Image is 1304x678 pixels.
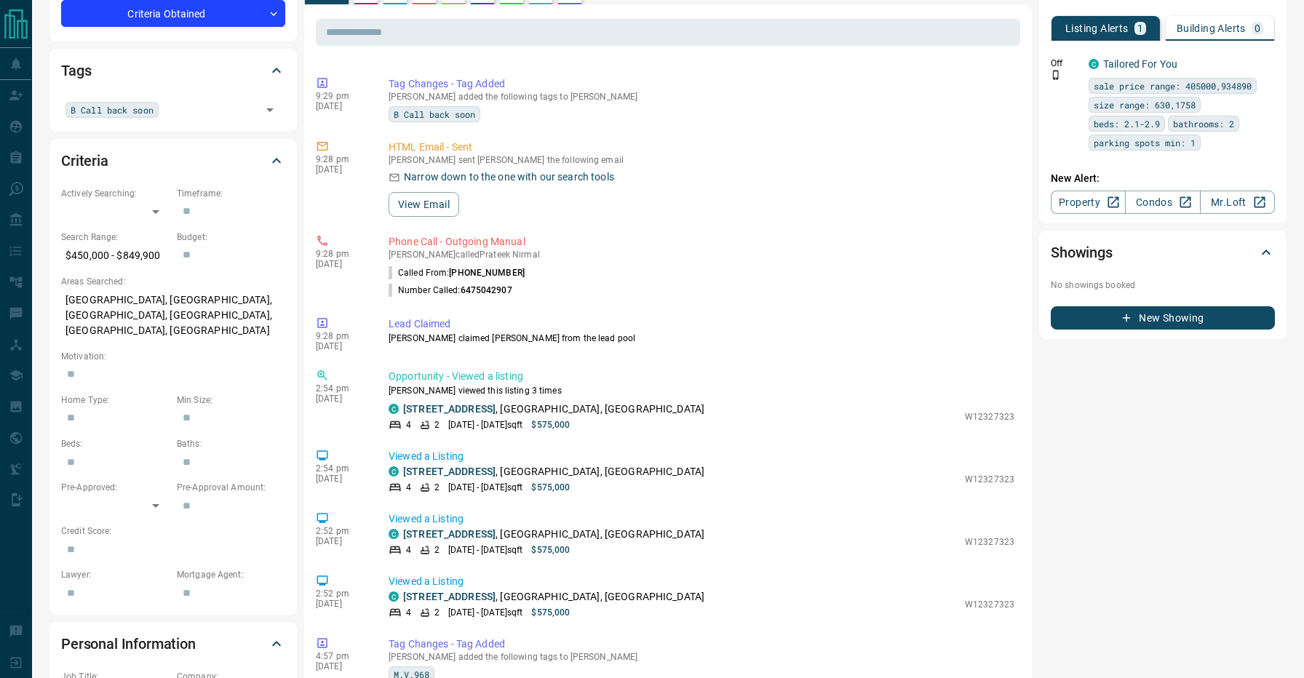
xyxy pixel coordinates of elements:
[1051,191,1126,214] a: Property
[1173,116,1234,131] span: bathrooms: 2
[177,394,285,407] p: Min Size:
[1094,97,1196,112] span: size range: 630,1758
[316,383,367,394] p: 2:54 pm
[61,394,170,407] p: Home Type:
[1200,191,1275,214] a: Mr.Loft
[403,528,496,540] a: [STREET_ADDRESS]
[1094,135,1196,150] span: parking spots min: 1
[61,288,285,343] p: [GEOGRAPHIC_DATA], [GEOGRAPHIC_DATA], [GEOGRAPHIC_DATA], [GEOGRAPHIC_DATA], [GEOGRAPHIC_DATA], [G...
[61,53,285,88] div: Tags
[1089,59,1099,69] div: condos.ca
[316,526,367,536] p: 2:52 pm
[316,154,367,164] p: 9:28 pm
[61,231,170,244] p: Search Range:
[316,599,367,609] p: [DATE]
[61,350,285,363] p: Motivation:
[260,100,280,120] button: Open
[316,474,367,484] p: [DATE]
[434,606,440,619] p: 2
[434,418,440,431] p: 2
[316,651,367,661] p: 4:57 pm
[403,464,704,479] p: , [GEOGRAPHIC_DATA], [GEOGRAPHIC_DATA]
[389,529,399,539] div: condos.ca
[1103,58,1177,70] a: Tailored For You
[403,589,704,605] p: , [GEOGRAPHIC_DATA], [GEOGRAPHIC_DATA]
[1051,171,1275,186] p: New Alert:
[1177,23,1246,33] p: Building Alerts
[394,107,475,121] span: B Call back soon
[177,568,285,581] p: Mortgage Agent:
[316,394,367,404] p: [DATE]
[404,169,614,185] p: Narrow down to the one with our search tools
[61,59,91,82] h2: Tags
[389,266,525,279] p: Called From:
[61,626,285,661] div: Personal Information
[403,527,704,542] p: , [GEOGRAPHIC_DATA], [GEOGRAPHIC_DATA]
[177,187,285,200] p: Timeframe:
[61,187,170,200] p: Actively Searching:
[389,76,1014,92] p: Tag Changes - Tag Added
[316,589,367,599] p: 2:52 pm
[1065,23,1129,33] p: Listing Alerts
[177,481,285,494] p: Pre-Approval Amount:
[965,598,1014,611] p: W12327323
[389,591,399,602] div: condos.ca
[965,535,1014,549] p: W12327323
[448,481,522,494] p: [DATE] - [DATE] sqft
[177,231,285,244] p: Budget:
[316,91,367,101] p: 9:29 pm
[316,101,367,111] p: [DATE]
[434,543,440,557] p: 2
[403,466,496,477] a: [STREET_ADDRESS]
[389,384,1014,397] p: [PERSON_NAME] viewed this listing 3 times
[1094,79,1252,93] span: sale price range: 405000,934890
[316,164,367,175] p: [DATE]
[1051,241,1113,264] h2: Showings
[316,536,367,546] p: [DATE]
[316,463,367,474] p: 2:54 pm
[177,437,285,450] p: Baths:
[1051,235,1275,270] div: Showings
[389,192,459,217] button: View Email
[403,591,496,602] a: [STREET_ADDRESS]
[61,568,170,581] p: Lawyer:
[965,410,1014,423] p: W12327323
[1051,57,1080,70] p: Off
[389,284,512,297] p: Number Called:
[389,140,1014,155] p: HTML Email - Sent
[389,637,1014,652] p: Tag Changes - Tag Added
[448,418,522,431] p: [DATE] - [DATE] sqft
[389,574,1014,589] p: Viewed a Listing
[1051,306,1275,330] button: New Showing
[316,661,367,671] p: [DATE]
[389,332,1014,345] p: [PERSON_NAME] claimed [PERSON_NAME] from the lead pool
[71,103,154,117] span: B Call back soon
[61,632,196,655] h2: Personal Information
[389,369,1014,384] p: Opportunity - Viewed a listing
[316,259,367,269] p: [DATE]
[61,481,170,494] p: Pre-Approved:
[61,437,170,450] p: Beds:
[389,234,1014,250] p: Phone Call - Outgoing Manual
[1094,116,1160,131] span: beds: 2.1-2.9
[1255,23,1260,33] p: 0
[448,606,522,619] p: [DATE] - [DATE] sqft
[406,606,411,619] p: 4
[1051,70,1061,80] svg: Push Notification Only
[965,473,1014,486] p: W12327323
[403,402,704,417] p: , [GEOGRAPHIC_DATA], [GEOGRAPHIC_DATA]
[61,149,108,172] h2: Criteria
[406,481,411,494] p: 4
[389,155,1014,165] p: [PERSON_NAME] sent [PERSON_NAME] the following email
[316,341,367,351] p: [DATE]
[389,449,1014,464] p: Viewed a Listing
[403,403,496,415] a: [STREET_ADDRESS]
[61,143,285,178] div: Criteria
[389,404,399,414] div: condos.ca
[1051,279,1275,292] p: No showings booked
[61,525,285,538] p: Credit Score:
[1125,191,1200,214] a: Condos
[531,418,570,431] p: $575,000
[389,652,1014,662] p: [PERSON_NAME] added the following tags to [PERSON_NAME]
[1137,23,1143,33] p: 1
